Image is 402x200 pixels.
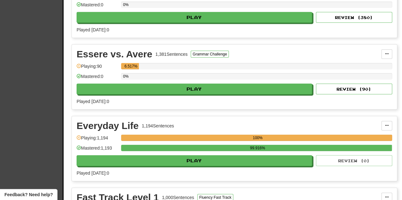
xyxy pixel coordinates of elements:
[77,84,312,94] button: Play
[77,12,312,23] button: Play
[123,135,392,141] div: 100%
[77,2,118,12] div: Mastered: 0
[77,155,312,166] button: Play
[191,51,229,58] button: Grammar Challenge
[155,51,187,57] div: 1,381 Sentences
[316,84,392,94] button: Review (90)
[77,135,118,145] div: Playing: 1,194
[77,99,109,104] span: Played [DATE]: 0
[123,145,392,151] div: 99.916%
[77,145,118,155] div: Mastered: 1,193
[4,191,53,198] span: Open feedback widget
[77,49,152,59] div: Essere vs. Avere
[316,155,392,166] button: Review (0)
[123,63,139,69] div: 6.517%
[77,73,118,84] div: Mastered: 0
[77,63,118,74] div: Playing: 90
[77,27,109,32] span: Played [DATE]: 0
[77,171,109,176] span: Played [DATE]: 0
[142,123,174,129] div: 1,194 Sentences
[316,12,392,23] button: Review (380)
[77,121,139,131] div: Everyday Life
